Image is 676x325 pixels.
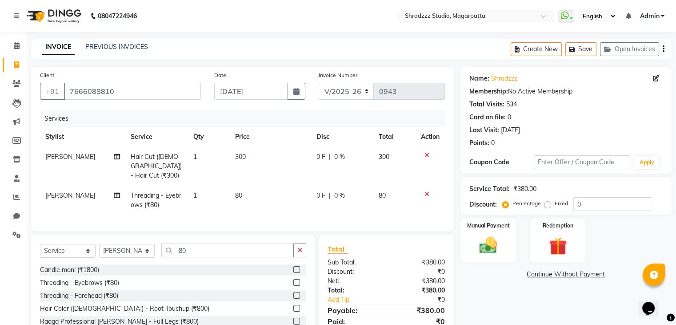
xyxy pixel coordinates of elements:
span: 80 [379,191,386,199]
span: | [329,152,331,162]
div: ₹380.00 [386,286,452,295]
span: | [329,191,331,200]
div: Membership: [469,87,508,96]
div: Sub Total: [321,258,386,267]
div: Service Total: [469,184,510,194]
a: PREVIOUS INVOICES [85,43,148,51]
a: INVOICE [42,39,75,55]
th: Action [416,127,445,147]
span: Total [328,244,348,254]
div: ₹0 [386,267,452,276]
div: Card on file: [469,113,506,122]
span: Threading - Eyebrows (₹80) [131,191,181,209]
button: +91 [40,83,65,100]
span: 300 [379,153,389,161]
th: Price [230,127,311,147]
div: Candle mani (₹1800) [40,265,99,275]
div: Threading - Eyebrows (₹80) [40,278,119,288]
div: 0 [491,138,495,148]
span: [PERSON_NAME] [45,191,95,199]
th: Total [373,127,416,147]
div: Services [41,110,452,127]
input: Enter Offer / Coupon Code [534,155,631,169]
iframe: chat widget [639,289,667,316]
div: ₹380.00 [386,305,452,316]
th: Disc [311,127,373,147]
span: 0 % [334,152,345,162]
input: Search or Scan [161,244,294,257]
a: Continue Without Payment [462,270,670,279]
div: ₹0 [397,295,451,305]
div: ₹380.00 [386,258,452,267]
button: Apply [634,156,659,169]
img: logo [23,4,84,28]
div: Payable: [321,305,386,316]
div: ₹380.00 [513,184,536,194]
div: Hair Color ([DEMOGRAPHIC_DATA]) - Root Touchup (₹800) [40,304,209,313]
span: 0 % [334,191,345,200]
div: No Active Membership [469,87,663,96]
button: Save [565,42,596,56]
div: Total Visits: [469,100,504,109]
th: Qty [188,127,230,147]
div: Last Visit: [469,126,499,135]
span: 80 [235,191,242,199]
div: Net: [321,276,386,286]
button: Open Invoices [600,42,659,56]
div: [DATE] [501,126,520,135]
span: Admin [640,12,659,21]
label: Redemption [543,222,573,230]
b: 08047224946 [98,4,137,28]
button: Create New [511,42,562,56]
div: Total: [321,286,386,295]
label: Manual Payment [467,222,510,230]
label: Client [40,71,54,79]
div: 534 [506,100,517,109]
span: 0 F [316,191,325,200]
th: Service [125,127,188,147]
a: Shradzzz [491,74,517,83]
img: _cash.svg [474,235,503,256]
div: Points: [469,138,489,148]
div: Name: [469,74,489,83]
div: Discount: [469,200,497,209]
label: Fixed [555,199,568,207]
input: Search by Name/Mobile/Email/Code [64,83,201,100]
span: [PERSON_NAME] [45,153,95,161]
a: Add Tip [321,295,397,305]
label: Percentage [512,199,541,207]
label: Invoice Number [319,71,357,79]
span: 0 F [316,152,325,162]
span: 1 [193,153,197,161]
div: Coupon Code [469,158,534,167]
span: 300 [235,153,246,161]
span: Hair Cut ([DEMOGRAPHIC_DATA]) - Hair Cut (₹300) [131,153,182,179]
div: Discount: [321,267,386,276]
div: Threading - Forehead (₹80) [40,291,118,301]
div: 0 [508,113,511,122]
span: 1 [193,191,197,199]
label: Date [214,71,226,79]
th: Stylist [40,127,125,147]
div: ₹380.00 [386,276,452,286]
img: _gift.svg [544,235,572,257]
